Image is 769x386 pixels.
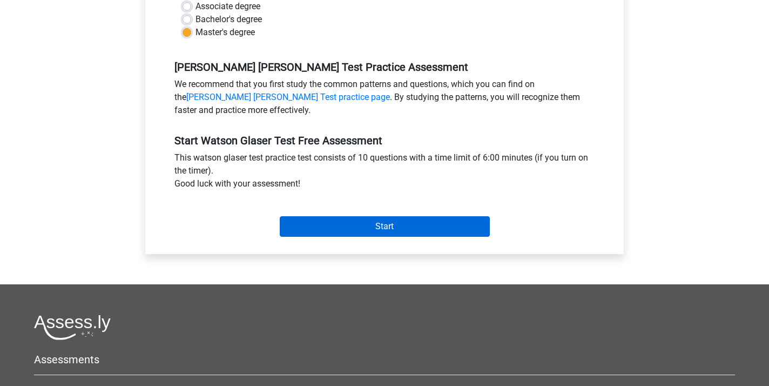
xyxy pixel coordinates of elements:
[186,92,390,102] a: [PERSON_NAME] [PERSON_NAME] Test practice page
[280,216,490,237] input: Start
[195,13,262,26] label: Bachelor's degree
[195,26,255,39] label: Master's degree
[166,151,603,195] div: This watson glaser test practice test consists of 10 questions with a time limit of 6:00 minutes ...
[166,78,603,121] div: We recommend that you first study the common patterns and questions, which you can find on the . ...
[174,61,595,74] h5: [PERSON_NAME] [PERSON_NAME] Test Practice Assessment
[174,134,595,147] h5: Start Watson Glaser Test Free Assessment
[34,315,111,340] img: Assessly logo
[34,353,735,366] h5: Assessments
